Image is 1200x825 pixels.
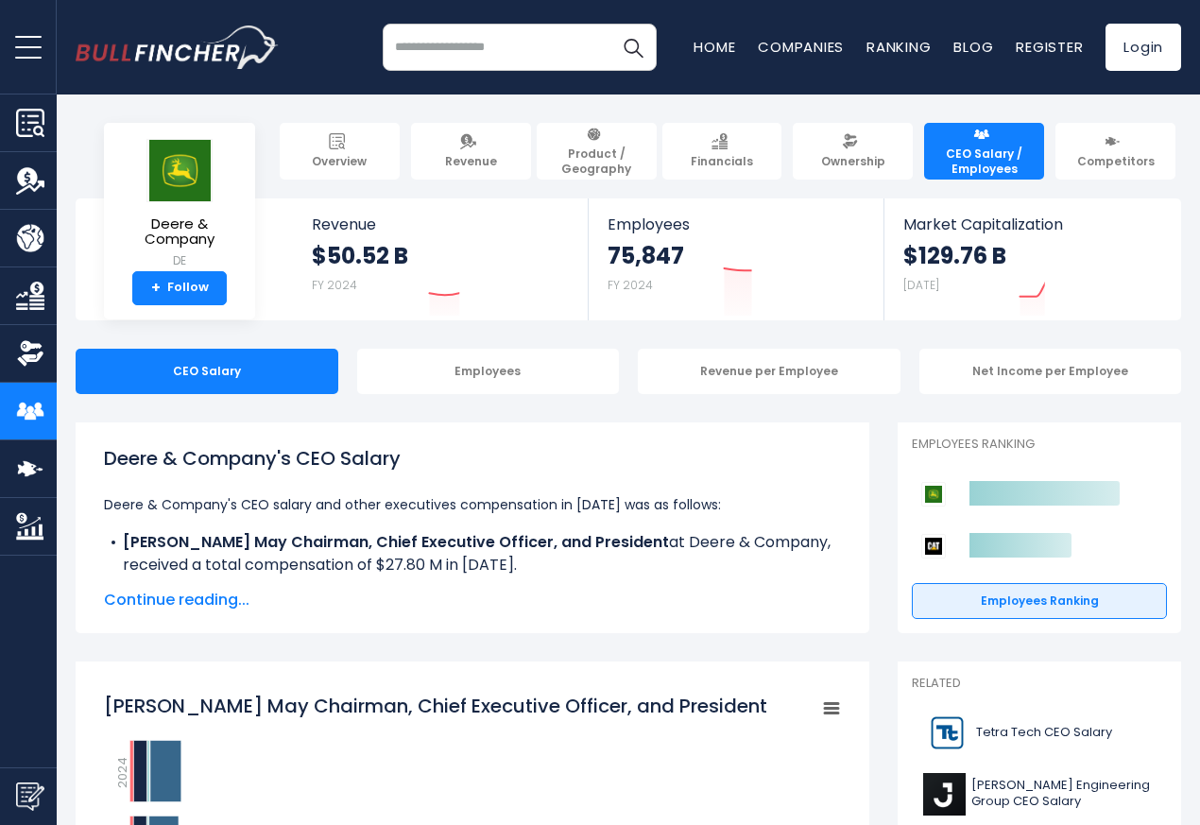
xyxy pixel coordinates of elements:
[445,154,497,169] span: Revenue
[104,589,841,611] span: Continue reading...
[76,26,279,69] a: Go to homepage
[104,693,767,719] tspan: [PERSON_NAME] May Chairman, Chief Executive Officer, and President
[312,241,408,270] strong: $50.52 B
[662,123,782,180] a: Financials
[758,37,844,57] a: Companies
[113,757,131,788] text: 2024
[921,534,946,559] img: Caterpillar competitors logo
[123,531,669,553] b: [PERSON_NAME] May Chairman, Chief Executive Officer, and President
[691,154,753,169] span: Financials
[119,216,240,248] span: Deere & Company
[312,154,367,169] span: Overview
[76,349,338,394] div: CEO Salary
[608,215,864,233] span: Employees
[608,241,684,270] strong: 75,847
[104,493,841,516] p: Deere & Company's CEO salary and other executives compensation in [DATE] was as follows:
[912,676,1167,692] p: Related
[923,712,970,754] img: TTEK logo
[545,146,648,176] span: Product / Geography
[16,339,44,368] img: Ownership
[293,198,589,320] a: Revenue $50.52 B FY 2024
[104,531,841,576] li: at Deere & Company, received a total compensation of $27.80 M in [DATE].
[638,349,900,394] div: Revenue per Employee
[923,773,966,816] img: J logo
[312,215,570,233] span: Revenue
[903,241,1006,270] strong: $129.76 B
[1055,123,1175,180] a: Competitors
[912,707,1167,759] a: Tetra Tech CEO Salary
[884,198,1179,320] a: Market Capitalization $129.76 B [DATE]
[912,583,1167,619] a: Employees Ranking
[1106,24,1181,71] a: Login
[537,123,657,180] a: Product / Geography
[903,277,939,293] small: [DATE]
[694,37,735,57] a: Home
[933,146,1036,176] span: CEO Salary / Employees
[1016,37,1083,57] a: Register
[919,349,1182,394] div: Net Income per Employee
[104,444,841,473] h1: Deere & Company's CEO Salary
[118,138,241,271] a: Deere & Company DE
[76,26,279,69] img: bullfincher logo
[821,154,885,169] span: Ownership
[976,725,1112,741] span: Tetra Tech CEO Salary
[866,37,931,57] a: Ranking
[589,198,883,320] a: Employees 75,847 FY 2024
[280,123,400,180] a: Overview
[924,123,1044,180] a: CEO Salary / Employees
[608,277,653,293] small: FY 2024
[132,271,227,305] a: +Follow
[903,215,1160,233] span: Market Capitalization
[119,252,240,269] small: DE
[411,123,531,180] a: Revenue
[1077,154,1155,169] span: Competitors
[921,482,946,507] img: Deere & Company competitors logo
[912,437,1167,453] p: Employees Ranking
[312,277,357,293] small: FY 2024
[971,778,1156,810] span: [PERSON_NAME] Engineering Group CEO Salary
[793,123,913,180] a: Ownership
[151,280,161,297] strong: +
[912,768,1167,820] a: [PERSON_NAME] Engineering Group CEO Salary
[953,37,993,57] a: Blog
[609,24,657,71] button: Search
[357,349,620,394] div: Employees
